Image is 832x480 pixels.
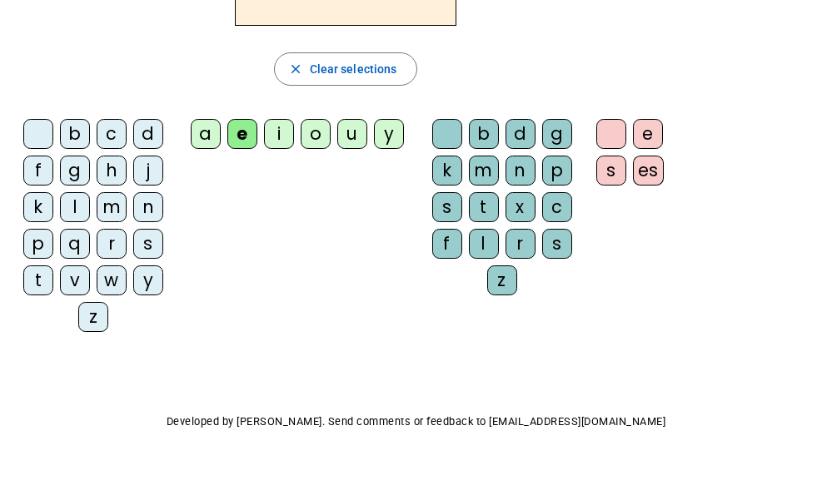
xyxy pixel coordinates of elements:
[97,265,127,295] div: w
[310,59,397,79] span: Clear selections
[633,156,664,186] div: es
[60,229,90,259] div: q
[432,156,462,186] div: k
[133,265,163,295] div: y
[133,156,163,186] div: j
[97,192,127,222] div: m
[506,156,536,186] div: n
[133,192,163,222] div: n
[23,229,53,259] div: p
[191,119,221,149] div: a
[133,119,163,149] div: d
[23,192,53,222] div: k
[97,119,127,149] div: c
[506,192,536,222] div: x
[542,192,572,222] div: c
[487,265,517,295] div: z
[469,229,499,259] div: l
[301,119,331,149] div: o
[469,192,499,222] div: t
[469,119,499,149] div: b
[13,412,819,432] p: Developed by [PERSON_NAME]. Send comments or feedback to [EMAIL_ADDRESS][DOMAIN_NAME]
[60,119,90,149] div: b
[374,119,404,149] div: y
[633,119,663,149] div: e
[432,192,462,222] div: s
[288,62,303,77] mat-icon: close
[469,156,499,186] div: m
[596,156,626,186] div: s
[97,229,127,259] div: r
[23,265,53,295] div: t
[133,229,163,259] div: s
[78,302,108,332] div: z
[227,119,257,149] div: e
[337,119,367,149] div: u
[60,265,90,295] div: v
[506,229,536,259] div: r
[542,119,572,149] div: g
[274,52,418,86] button: Clear selections
[97,156,127,186] div: h
[264,119,294,149] div: i
[542,229,572,259] div: s
[542,156,572,186] div: p
[23,156,53,186] div: f
[432,229,462,259] div: f
[60,156,90,186] div: g
[506,119,536,149] div: d
[60,192,90,222] div: l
